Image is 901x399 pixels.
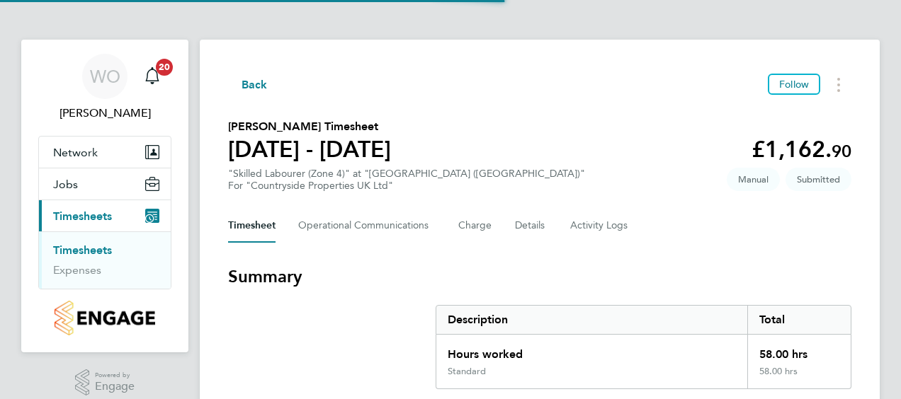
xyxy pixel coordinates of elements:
[38,105,171,122] span: Wayne Orchard
[138,54,166,99] a: 20
[436,305,851,389] div: Summary
[95,369,135,381] span: Powered by
[727,168,780,191] span: This timesheet was manually created.
[832,141,851,161] span: 90
[228,168,585,192] div: "Skilled Labourer (Zone 4)" at "[GEOGRAPHIC_DATA] ([GEOGRAPHIC_DATA])"
[436,306,747,334] div: Description
[779,78,809,91] span: Follow
[747,366,851,388] div: 58.00 hrs
[53,146,98,159] span: Network
[298,209,436,243] button: Operational Communications
[747,306,851,334] div: Total
[242,76,268,93] span: Back
[826,74,851,96] button: Timesheets Menu
[95,381,135,393] span: Engage
[21,40,188,352] nav: Main navigation
[39,137,171,168] button: Network
[458,209,492,243] button: Charge
[38,301,171,335] a: Go to home page
[448,366,486,377] div: Standard
[786,168,851,191] span: This timesheet is Submitted.
[38,54,171,122] a: WO[PERSON_NAME]
[436,335,747,366] div: Hours worked
[515,209,548,243] button: Details
[39,200,171,231] button: Timesheets
[90,67,120,86] span: WO
[228,76,268,93] button: Back
[228,180,585,192] div: For "Countryside Properties UK Ltd"
[53,243,112,257] a: Timesheets
[75,369,135,396] a: Powered byEngage
[53,178,78,191] span: Jobs
[752,136,851,163] app-decimal: £1,162.
[39,231,171,289] div: Timesheets
[228,118,391,135] h2: [PERSON_NAME] Timesheet
[228,265,851,288] h3: Summary
[53,209,112,223] span: Timesheets
[228,135,391,163] h1: [DATE] - [DATE]
[747,335,851,366] div: 58.00 hrs
[39,168,171,199] button: Jobs
[570,209,630,243] button: Activity Logs
[156,59,173,76] span: 20
[228,209,276,243] button: Timesheet
[55,301,154,335] img: countryside-properties-logo-retina.png
[768,74,820,95] button: Follow
[53,263,101,277] a: Expenses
